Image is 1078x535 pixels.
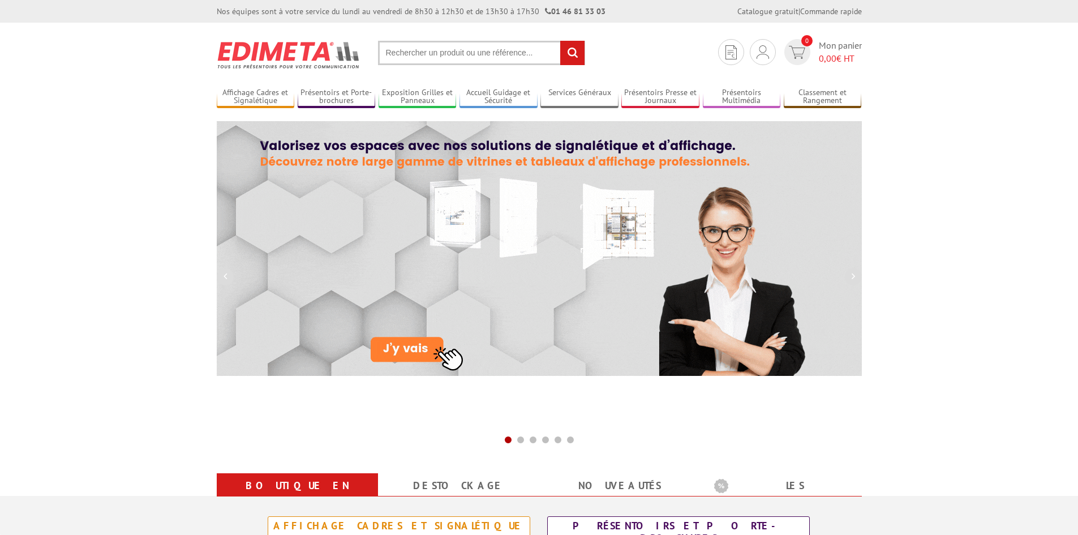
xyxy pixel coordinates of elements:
img: devis rapide [789,46,805,59]
b: Les promotions [714,476,856,498]
input: rechercher [560,41,585,65]
div: Affichage Cadres et Signalétique [271,520,527,532]
a: Accueil Guidage et Sécurité [459,88,538,106]
span: 0 [801,35,813,46]
img: Présentoir, panneau, stand - Edimeta - PLV, affichage, mobilier bureau, entreprise [217,34,361,76]
a: Destockage [392,476,526,496]
a: Boutique en ligne [230,476,364,516]
img: devis rapide [725,45,737,59]
a: Commande rapide [800,6,862,16]
strong: 01 46 81 33 03 [545,6,605,16]
a: Catalogue gratuit [737,6,798,16]
span: € HT [819,52,862,65]
span: 0,00 [819,53,836,64]
a: Présentoirs et Porte-brochures [298,88,376,106]
div: | [737,6,862,17]
input: Rechercher un produit ou une référence... [378,41,585,65]
a: Présentoirs Multimédia [703,88,781,106]
a: nouveautés [553,476,687,496]
a: Les promotions [714,476,848,516]
a: Services Généraux [540,88,619,106]
a: devis rapide 0 Mon panier 0,00€ HT [781,39,862,65]
a: Exposition Grilles et Panneaux [379,88,457,106]
span: Mon panier [819,39,862,65]
a: Présentoirs Presse et Journaux [621,88,699,106]
a: Affichage Cadres et Signalétique [217,88,295,106]
div: Nos équipes sont à votre service du lundi au vendredi de 8h30 à 12h30 et de 13h30 à 17h30 [217,6,605,17]
img: devis rapide [757,45,769,59]
a: Classement et Rangement [784,88,862,106]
